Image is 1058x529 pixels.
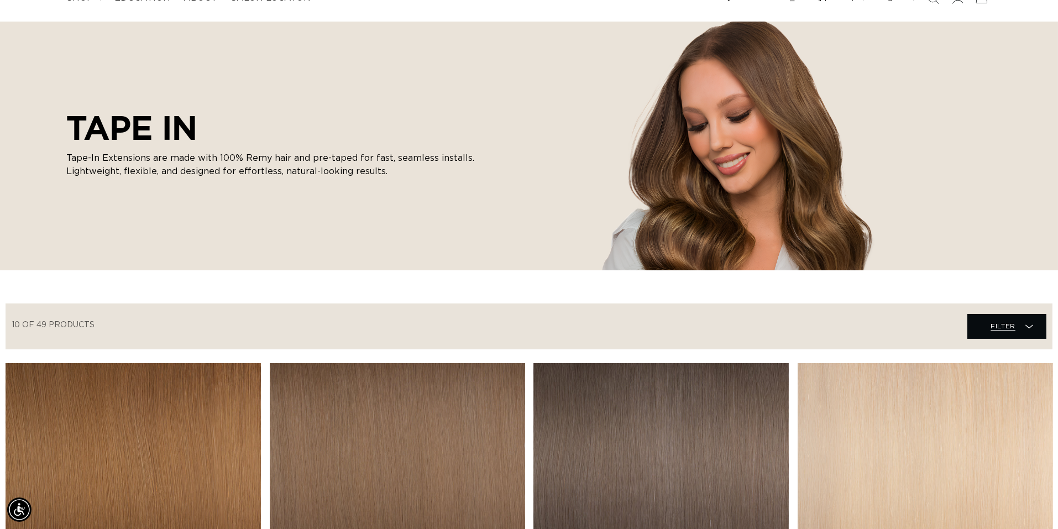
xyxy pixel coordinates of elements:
p: Tape-In Extensions are made with 100% Remy hair and pre-taped for fast, seamless installs. Lightw... [66,151,486,178]
iframe: Chat Widget [1003,476,1058,529]
h2: TAPE IN [66,108,486,147]
span: Filter [991,316,1015,337]
div: Accessibility Menu [7,497,32,522]
span: 10 of 49 products [12,321,95,329]
summary: Filter [967,314,1046,339]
